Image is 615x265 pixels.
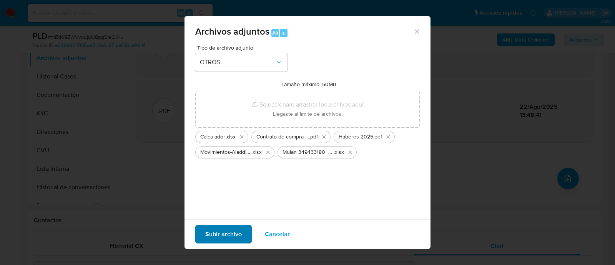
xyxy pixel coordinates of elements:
span: .xlsx [334,148,344,156]
label: Tamaño máximo: 50MB [281,81,336,88]
span: OTROS [200,58,275,66]
span: .pdf [309,133,318,141]
span: Subir archivo [205,226,242,243]
span: .pdf [373,133,382,141]
span: Alt [272,29,278,37]
button: Eliminar Contrato de compra-venta del inmueble.pdf [319,132,329,142]
span: .xlsx [225,133,236,141]
button: Eliminar Mulan 349433180_2025_08_18_21_15_29.xlsx [346,148,355,157]
span: Movimientos-Aladdin-[PERSON_NAME] [200,148,251,156]
button: Subir archivo [195,225,252,243]
span: .xlsx [251,148,262,156]
span: Archivos adjuntos [195,25,269,38]
button: Eliminar Haberes 2025.pdf [384,132,393,142]
ul: Archivos seleccionados [195,128,420,158]
span: Cancelar [265,226,290,243]
span: Tipo de archivo adjunto [197,45,289,50]
button: OTROS [195,53,288,72]
button: Cancelar [255,225,300,243]
span: Calculador [200,133,225,141]
button: Eliminar Movimientos-Aladdin-Agustin Bielli.xlsx [263,148,273,157]
span: Mulan 349433180_2025_08_18_21_15_29 [283,148,334,156]
span: a [282,29,285,37]
button: Cerrar [413,28,420,35]
button: Eliminar Calculador.xlsx [237,132,246,142]
span: Contrato de compra-venta del inmueble [256,133,309,141]
span: Haberes 2025 [339,133,373,141]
